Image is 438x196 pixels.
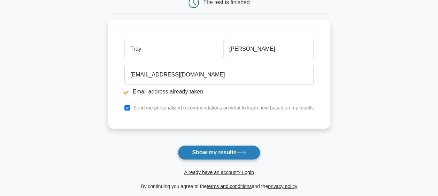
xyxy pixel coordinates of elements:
a: privacy policy [268,183,297,189]
label: Send me personalized recommendations on what to learn next based on my results [133,105,314,111]
div: By continuing you agree to the and the [103,182,335,190]
button: Show my results [178,145,260,160]
a: Already have an account? Login [184,170,254,175]
input: Last name [223,39,314,59]
li: Email address already taken [124,88,314,96]
input: First name [124,39,215,59]
a: terms and conditions [207,183,252,189]
input: Email [124,65,314,85]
